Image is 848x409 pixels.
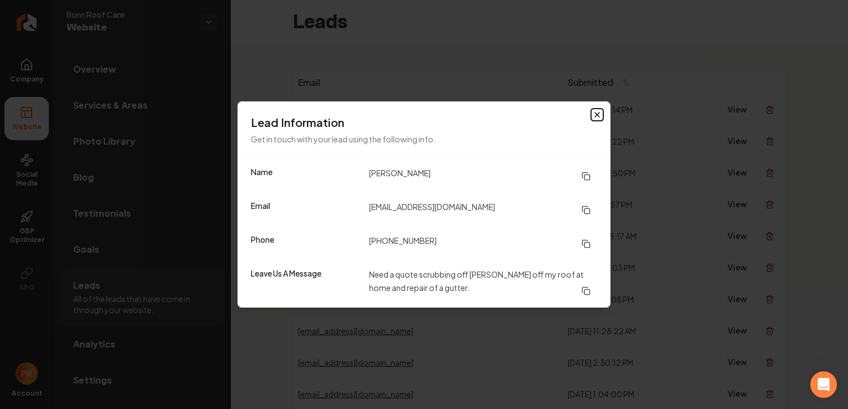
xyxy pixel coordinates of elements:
p: Get in touch with your lead using the following info. [251,132,597,146]
dt: Phone [251,234,360,254]
dd: [PHONE_NUMBER] [369,234,597,254]
dd: Need a quote scrubbing off [PERSON_NAME] off my roof at home and repair of a gutter. [369,268,597,301]
dt: Name [251,166,360,186]
dd: [PERSON_NAME] [369,166,597,186]
dt: Email [251,200,360,220]
dd: [EMAIL_ADDRESS][DOMAIN_NAME] [369,200,597,220]
dt: Leave Us A Message [251,268,360,301]
h3: Lead Information [251,115,597,130]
